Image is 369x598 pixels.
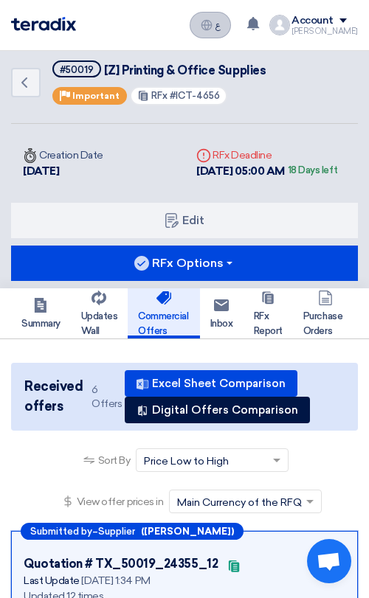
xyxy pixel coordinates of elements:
[152,254,235,272] div: RFx Options
[98,526,135,536] span: Supplier
[23,163,103,180] div: [DATE]
[128,288,200,338] a: Commercial Offers
[210,296,233,331] h5: Inbox
[60,65,94,74] div: #50019
[144,453,229,469] span: Price Low to High
[30,526,92,536] span: Submitted by
[196,163,337,180] div: [DATE] 05:00 AM
[190,12,231,38] button: ع
[24,574,80,587] span: Last Update
[24,555,218,573] div: Quotation # TX_50019_24355_12
[288,163,337,178] div: 18 Days left
[92,383,122,411] span: 6 Offers
[11,17,76,31] img: Teradix logo
[21,296,61,331] h5: Summary
[24,377,83,417] span: Received offers
[81,574,150,587] span: [DATE] 1:34 PM
[269,15,290,35] img: profile_test.png
[141,526,234,536] b: ([PERSON_NAME])
[293,288,358,338] a: Purchase Orders
[151,90,168,101] span: RFx
[77,494,163,510] span: View offer prices in
[52,60,266,79] h5: [Z] Printing & Office Supplies
[125,370,297,397] button: Excel Sheet Comparison
[254,288,283,338] h5: RFx Report
[104,63,266,77] span: [Z] Printing & Office Supplies
[303,288,348,338] h5: Purchase Orders
[200,288,244,338] a: Inbox
[125,397,310,423] button: Digital Offers Comparison
[72,91,120,101] span: Important
[11,203,358,238] button: Edit
[11,288,71,338] a: Summary
[11,246,358,281] button: RFx Options
[98,453,131,468] span: Sort By
[170,90,220,101] span: #ICT-4656
[244,288,293,338] a: RFx Report
[21,523,244,540] div: –
[71,288,128,338] a: Updates Wall
[215,20,221,30] span: ع
[292,27,358,35] div: [PERSON_NAME]
[196,147,337,163] div: RFx Deadline
[307,539,351,583] div: Open chat
[81,288,118,338] h5: Updates Wall
[292,15,334,27] div: Account
[138,288,190,338] h5: Commercial Offers
[23,147,103,163] div: Creation Date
